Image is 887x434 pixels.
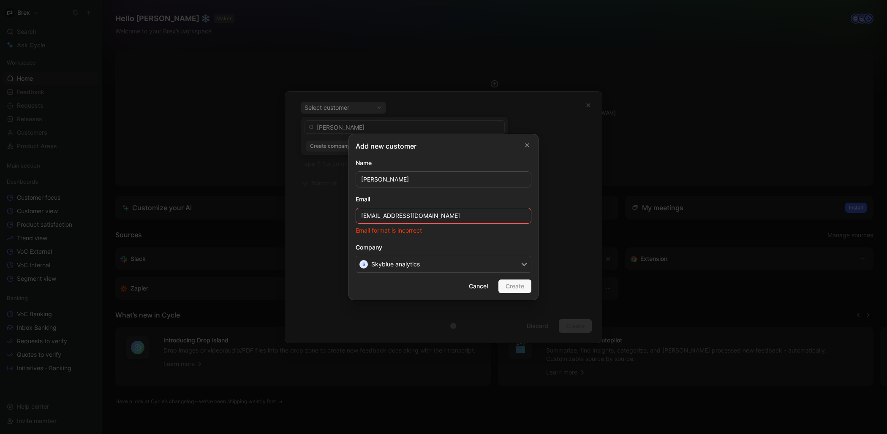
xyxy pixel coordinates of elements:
span: Cancel [469,281,488,291]
input: Customer email [356,208,531,224]
span: Skyblue analytics [359,259,420,269]
h2: Company [356,242,531,252]
button: SSkyblue analytics [356,256,531,273]
div: Email format is incorrect [356,225,531,236]
input: Customer name [356,171,531,187]
h2: Add new customer [356,141,416,151]
div: Name [356,158,531,168]
div: S [359,260,368,269]
button: Cancel [462,279,495,293]
div: Email [356,194,531,204]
